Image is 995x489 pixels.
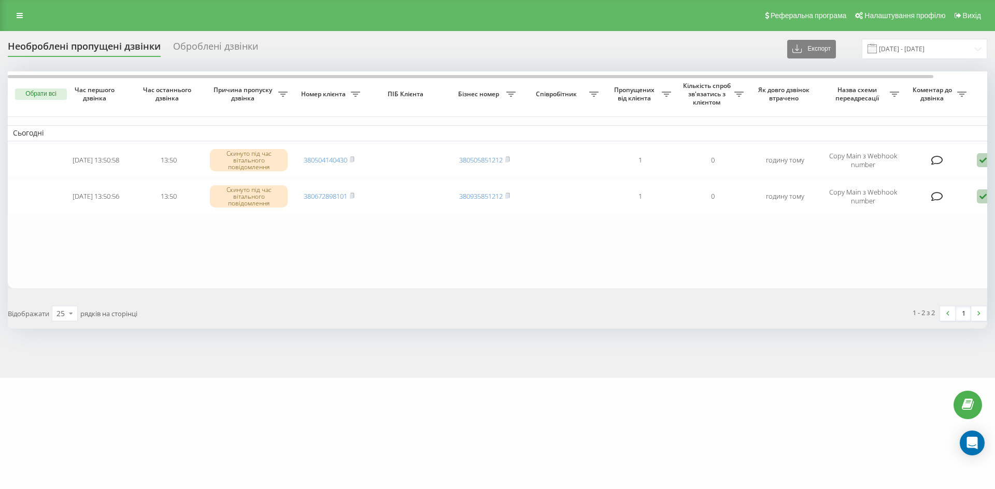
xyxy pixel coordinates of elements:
[173,41,258,57] div: Оброблені дзвінки
[132,143,205,177] td: 13:50
[8,41,161,57] div: Необроблені пропущені дзвінки
[8,309,49,318] span: Відображати
[56,308,65,319] div: 25
[963,11,981,20] span: Вихід
[956,306,971,321] a: 1
[821,143,904,177] td: Copy Main з Webhook number
[60,180,132,214] td: [DATE] 13:50:56
[909,86,957,102] span: Коментар до дзвінка
[132,180,205,214] td: 13:50
[459,191,503,201] a: 380935851212
[771,11,847,20] span: Реферальна програма
[757,86,813,102] span: Як довго дзвінок втрачено
[604,180,676,214] td: 1
[609,86,662,102] span: Пропущених від клієнта
[681,82,734,106] span: Кількість спроб зв'язатись з клієнтом
[15,88,67,100] button: Обрати всі
[526,90,589,98] span: Співробітник
[80,309,137,318] span: рядків на сторінці
[913,307,935,318] div: 1 - 2 з 2
[304,155,347,165] a: 380504140430
[676,180,749,214] td: 0
[459,155,503,165] a: 380505851212
[453,90,506,98] span: Бізнес номер
[960,431,985,455] div: Open Intercom Messenger
[604,143,676,177] td: 1
[210,149,288,172] div: Скинуто під час вітального повідомлення
[304,191,347,201] a: 380672898101
[210,86,278,102] span: Причина пропуску дзвінка
[749,143,821,177] td: годину тому
[60,143,132,177] td: [DATE] 13:50:58
[787,40,836,58] button: Експорт
[676,143,749,177] td: 0
[821,180,904,214] td: Copy Main з Webhook number
[140,86,196,102] span: Час останнього дзвінка
[298,90,351,98] span: Номер клієнта
[827,86,890,102] span: Назва схеми переадресації
[210,185,288,208] div: Скинуто під час вітального повідомлення
[374,90,439,98] span: ПІБ Клієнта
[68,86,124,102] span: Час першого дзвінка
[864,11,945,20] span: Налаштування профілю
[749,180,821,214] td: годину тому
